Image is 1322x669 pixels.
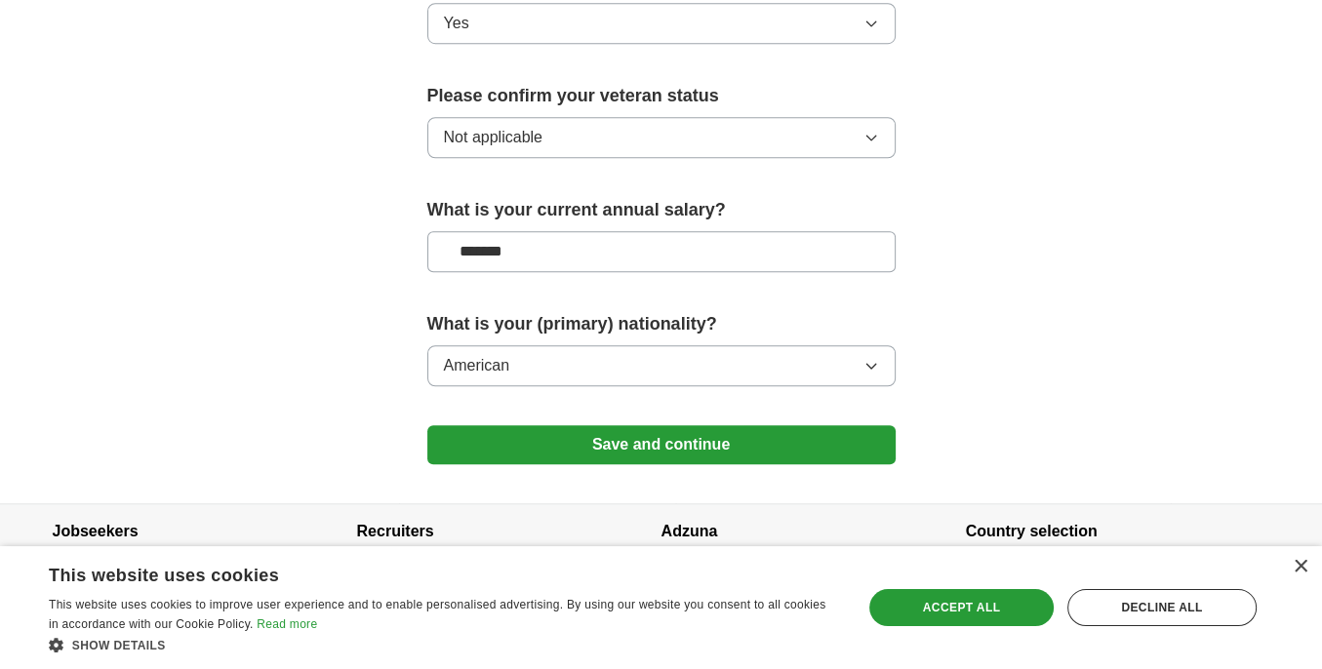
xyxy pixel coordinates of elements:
span: Show details [72,639,166,652]
a: Read more, opens a new window [257,617,317,631]
div: This website uses cookies [49,558,789,587]
label: What is your (primary) nationality? [427,311,896,337]
label: Please confirm your veteran status [427,83,896,109]
h4: Country selection [966,504,1270,559]
div: Show details [49,635,838,654]
div: Decline all [1067,589,1257,626]
button: Yes [427,3,896,44]
span: This website uses cookies to improve user experience and to enable personalised advertising. By u... [49,598,825,631]
span: Yes [444,12,469,35]
button: Not applicable [427,117,896,158]
div: Accept all [869,589,1054,626]
span: Not applicable [444,126,542,149]
button: American [427,345,896,386]
div: Close [1293,560,1307,574]
label: What is your current annual salary? [427,197,896,223]
span: American [444,354,510,377]
button: Save and continue [427,425,896,464]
